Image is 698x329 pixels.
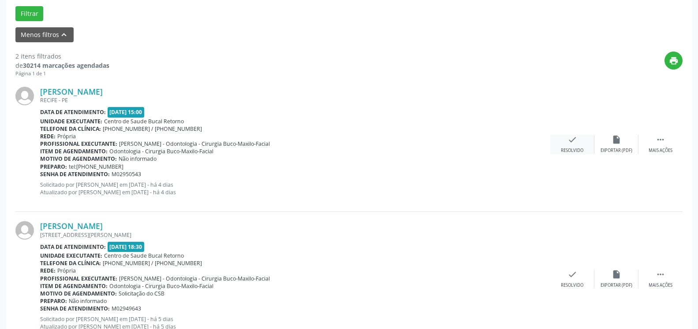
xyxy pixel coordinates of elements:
[119,290,164,297] span: Solicitação do CSB
[57,267,76,274] span: Própria
[669,56,679,66] i: print
[601,148,632,154] div: Exportar (PDF)
[40,118,102,125] b: Unidade executante:
[103,125,202,133] span: [PHONE_NUMBER] / [PHONE_NUMBER]
[612,135,621,144] i: insert_drive_file
[40,243,106,251] b: Data de atendimento:
[649,148,672,154] div: Mais ações
[15,221,34,240] img: img
[59,30,69,40] i: keyboard_arrow_up
[40,155,117,163] b: Motivo de agendamento:
[649,282,672,288] div: Mais ações
[40,133,56,140] b: Rede:
[567,135,577,144] i: check
[40,148,108,155] b: Item de agendamento:
[15,6,43,21] button: Filtrar
[15,52,109,61] div: 2 itens filtrados
[40,221,103,231] a: [PERSON_NAME]
[561,148,583,154] div: Resolvido
[561,282,583,288] div: Resolvido
[69,297,107,305] span: Não informado
[15,61,109,70] div: de
[40,282,108,290] b: Item de agendamento:
[108,107,145,117] span: [DATE] 15:00
[40,125,101,133] b: Telefone da clínica:
[40,267,56,274] b: Rede:
[612,270,621,279] i: insert_drive_file
[40,305,110,312] b: Senha de atendimento:
[40,231,550,239] div: [STREET_ADDRESS][PERSON_NAME]
[601,282,632,288] div: Exportar (PDF)
[664,52,683,70] button: print
[40,275,117,282] b: Profissional executante:
[15,87,34,105] img: img
[40,181,550,196] p: Solicitado por [PERSON_NAME] em [DATE] - há 4 dias Atualizado por [PERSON_NAME] em [DATE] - há 4 ...
[23,61,109,70] strong: 30214 marcações agendadas
[40,290,117,297] b: Motivo de agendamento:
[40,252,102,259] b: Unidade executante:
[112,170,141,178] span: M02950543
[40,96,550,104] div: RECIFE - PE
[119,155,157,163] span: Não informado
[656,135,665,144] i: 
[40,87,103,96] a: [PERSON_NAME]
[40,297,67,305] b: Preparo:
[567,270,577,279] i: check
[15,70,109,78] div: Página 1 de 1
[69,163,123,170] span: tel:[PHONE_NUMBER]
[40,108,106,116] b: Data de atendimento:
[40,259,101,267] b: Telefone da clínica:
[109,148,213,155] span: Odontologia - Cirurgia Buco-Maxilo-Facial
[15,27,74,43] button: Menos filtroskeyboard_arrow_up
[108,242,145,252] span: [DATE] 18:30
[119,140,270,148] span: [PERSON_NAME] - Odontologia - Cirurgia Buco-Maxilo-Facial
[40,140,117,148] b: Profissional executante:
[112,305,141,312] span: M02949643
[103,259,202,267] span: [PHONE_NUMBER] / [PHONE_NUMBER]
[656,270,665,279] i: 
[57,133,76,140] span: Própria
[40,163,67,170] b: Preparo:
[104,118,184,125] span: Centro de Saude Bucal Retorno
[104,252,184,259] span: Centro de Saude Bucal Retorno
[119,275,270,282] span: [PERSON_NAME] - Odontologia - Cirurgia Buco-Maxilo-Facial
[109,282,213,290] span: Odontologia - Cirurgia Buco-Maxilo-Facial
[40,170,110,178] b: Senha de atendimento:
